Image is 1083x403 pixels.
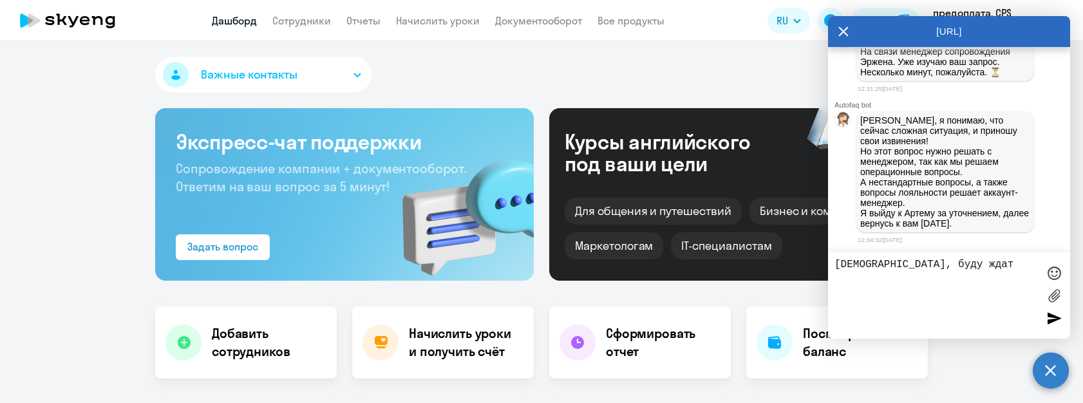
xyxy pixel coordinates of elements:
div: Курсы английского под ваши цели [565,131,785,174]
h4: Посмотреть баланс [803,324,918,361]
div: Маркетологам [565,232,663,259]
span: Важные контакты [201,66,297,83]
button: Задать вопрос [176,234,270,260]
a: Дашборд [212,14,257,27]
div: Задать вопрос [187,239,258,254]
span: Сопровождение компании + документооборот. Ответим на ваш вопрос за 5 минут! [176,160,467,194]
p: Здравствуйте, [PERSON_NAME]! 👋 ﻿На связи менеджер сопровождения Эржена. Уже изучаю ваш запрос. Не... [860,36,1030,77]
img: bot avatar [835,112,851,131]
time: 12:34:32[DATE] [858,236,902,243]
a: Все продукты [598,14,664,27]
p: [PERSON_NAME], я понимаю, что сейчас сложная ситуация, и приношу свои извинения! Но этот вопрос н... [860,115,1030,229]
time: 12:31:25[DATE] [858,85,902,92]
p: предоплата, CPS SOLUTIONS OÜ [933,5,1053,36]
img: balance [898,14,911,27]
div: Autofaq bot [834,101,1070,109]
div: IT-специалистам [671,232,782,259]
textarea: Спасибо, буду жда [834,259,1038,332]
div: Баланс [859,13,893,28]
label: Лимит 10 файлов [1044,286,1064,305]
button: Балансbalance [851,8,919,33]
a: Документооборот [495,14,582,27]
span: RU [777,13,788,28]
h3: Экспресс-чат поддержки [176,129,513,155]
button: Важные контакты [155,57,372,93]
button: предоплата, CPS SOLUTIONS OÜ [927,5,1072,36]
img: bg-img [384,136,534,281]
div: Бизнес и командировки [749,198,903,225]
button: RU [768,8,810,33]
a: Сотрудники [272,14,331,27]
h4: Начислить уроки и получить счёт [409,324,521,361]
h4: Сформировать отчет [606,324,720,361]
h4: Добавить сотрудников [212,324,326,361]
a: Начислить уроки [396,14,480,27]
a: Отчеты [346,14,381,27]
div: Для общения и путешествий [565,198,742,225]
